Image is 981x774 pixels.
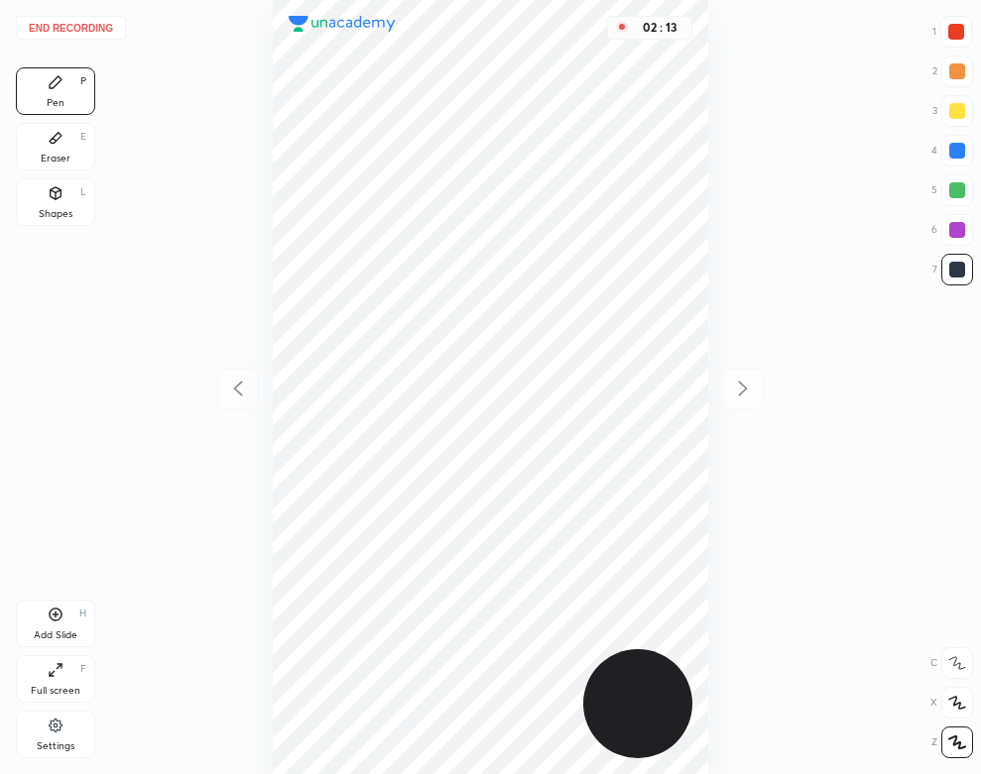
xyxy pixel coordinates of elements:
[931,214,973,246] div: 6
[930,687,973,719] div: X
[931,726,973,758] div: Z
[932,254,973,285] div: 7
[932,55,973,87] div: 2
[930,647,973,679] div: C
[80,132,86,142] div: E
[932,95,973,127] div: 3
[636,21,683,35] div: 02 : 13
[80,76,86,86] div: P
[41,154,70,164] div: Eraser
[80,187,86,197] div: L
[289,16,396,32] img: logo.38c385cc.svg
[931,174,973,206] div: 5
[16,16,126,40] button: End recording
[931,135,973,166] div: 4
[31,686,80,696] div: Full screen
[47,98,64,108] div: Pen
[34,630,77,640] div: Add Slide
[39,209,72,219] div: Shapes
[932,16,972,48] div: 1
[79,608,86,618] div: H
[37,741,74,751] div: Settings
[80,664,86,674] div: F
